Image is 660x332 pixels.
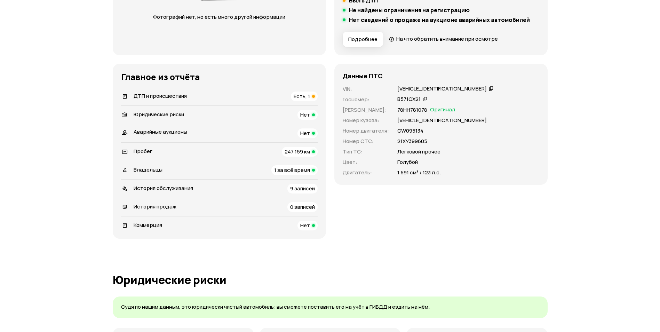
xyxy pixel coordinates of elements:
span: Нет [300,222,310,229]
span: История обслуживания [134,184,193,192]
p: Номер кузова : [343,117,389,124]
h4: Данные ПТС [343,72,383,80]
p: Номер двигателя : [343,127,389,135]
p: 78НН781078 [397,106,427,114]
span: 247 159 км [285,148,310,155]
span: 1 за всё время [274,166,310,174]
a: На что обратить внимание при осмотре [389,35,498,42]
span: История продаж [134,203,176,210]
p: Госномер : [343,96,389,103]
h3: Главное из отчёта [121,72,318,82]
span: Коммерция [134,221,162,229]
p: 1 591 см³ / 123 л.с. [397,169,441,176]
span: Нет [300,111,310,118]
span: Есть, 1 [294,93,310,100]
span: Пробег [134,148,152,155]
span: Оригинал [430,106,455,114]
span: 9 записей [290,185,315,192]
span: Подробнее [348,36,377,43]
p: [VEHICLE_IDENTIFICATION_NUMBER] [397,117,487,124]
p: [PERSON_NAME] : [343,106,389,114]
div: [VEHICLE_IDENTIFICATION_NUMBER] [397,85,487,93]
p: 21ХУ399605 [397,137,427,145]
span: ДТП и происшествия [134,92,187,100]
p: Фотографий нет, но есть много другой информации [146,13,292,21]
span: Юридические риски [134,111,184,118]
span: Аварийные аукционы [134,128,187,135]
span: Нет [300,129,310,137]
h1: Юридические риски [113,274,548,286]
button: Подробнее [343,32,383,47]
h5: Не найдены ограничения на регистрацию [349,7,470,14]
p: Двигатель : [343,169,389,176]
h5: Нет сведений о продаже на аукционе аварийных автомобилей [349,16,530,23]
p: СW095134 [397,127,423,135]
p: Цвет : [343,158,389,166]
p: VIN : [343,85,389,93]
p: Судя по нашим данным, это юридически чистый автомобиль: вы сможете поставить его на учёт в ГИБДД ... [121,303,539,311]
p: Тип ТС : [343,148,389,156]
p: Легковой прочее [397,148,440,156]
p: Номер СТС : [343,137,389,145]
span: Владельцы [134,166,162,173]
span: На что обратить внимание при осмотре [396,35,498,42]
p: Голубой [397,158,418,166]
div: В571ОХ21 [397,96,421,103]
span: 0 записей [290,203,315,211]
